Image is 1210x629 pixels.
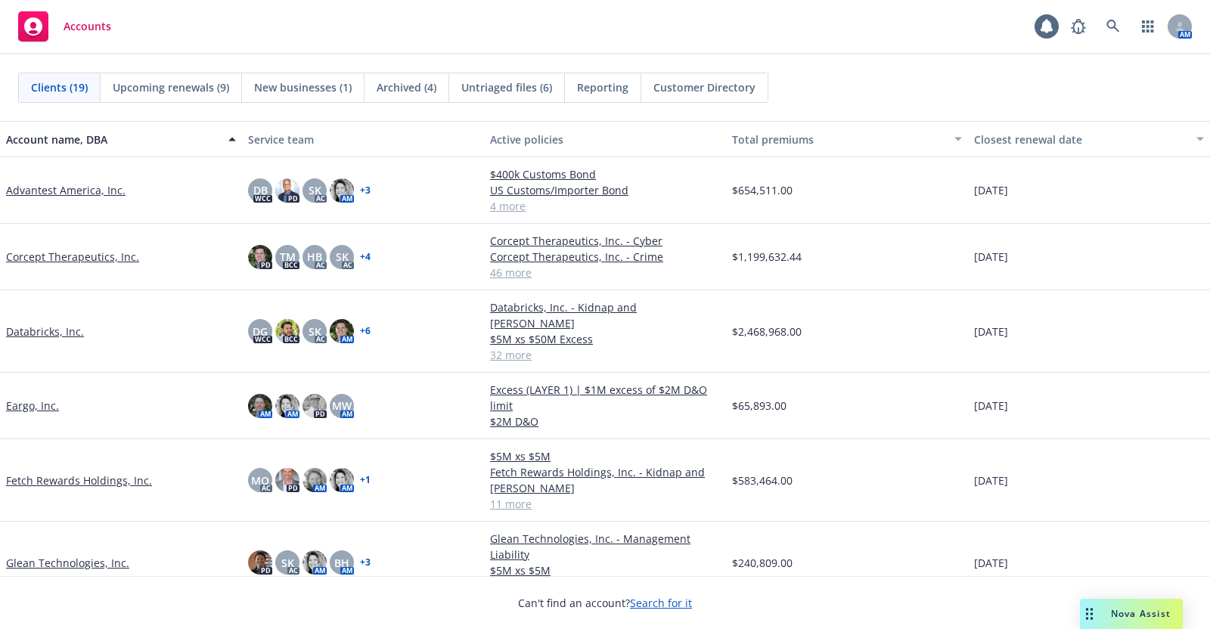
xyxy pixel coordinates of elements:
a: Eargo, Inc. [6,398,59,414]
span: [DATE] [974,398,1008,414]
a: + 4 [360,253,371,262]
img: photo [302,550,327,575]
button: Service team [242,121,484,157]
a: Switch app [1133,11,1163,42]
a: + 1 [360,476,371,485]
a: Glean Technologies, Inc. - Management Liability [490,531,720,562]
a: Fetch Rewards Holdings, Inc. - Kidnap and [PERSON_NAME] [490,464,720,496]
a: Excess (LAYER 1) | $1M excess of $2M D&O limit [490,382,720,414]
span: [DATE] [974,473,1008,488]
a: Search [1098,11,1128,42]
span: DB [253,182,268,198]
span: $654,511.00 [732,182,793,198]
img: photo [330,178,354,203]
a: 32 more [490,347,720,363]
div: Active policies [490,132,720,147]
div: Service team [248,132,478,147]
a: + 3 [360,558,371,567]
a: + 6 [360,327,371,336]
span: Reporting [577,79,628,95]
span: [DATE] [974,324,1008,339]
a: Accounts [12,5,117,48]
span: $240,809.00 [732,555,793,571]
span: Nova Assist [1111,607,1171,620]
a: Databricks, Inc. - Kidnap and [PERSON_NAME] [490,299,720,331]
span: [DATE] [974,555,1008,571]
img: photo [275,468,299,492]
a: 4 more [490,198,720,214]
div: Closest renewal date [974,132,1187,147]
span: SK [309,182,321,198]
img: photo [330,319,354,343]
a: $5M xs $5M [490,562,720,578]
a: Corcept Therapeutics, Inc. - Crime [490,249,720,265]
a: Databricks, Inc. [6,324,84,339]
span: New businesses (1) [254,79,352,95]
button: Nova Assist [1080,599,1183,629]
span: $65,893.00 [732,398,786,414]
a: Glean Technologies, Inc. [6,555,129,571]
span: Clients (19) [31,79,88,95]
span: MW [332,398,352,414]
span: $583,464.00 [732,473,793,488]
span: $1,199,632.44 [732,249,802,265]
a: $5M xs $5M [490,448,720,464]
span: Can't find an account? [518,595,692,611]
div: Account name, DBA [6,132,219,147]
span: [DATE] [974,249,1008,265]
span: $2,468,968.00 [732,324,802,339]
span: BH [334,555,349,571]
span: SK [281,555,294,571]
div: Drag to move [1080,599,1099,629]
img: photo [302,468,327,492]
button: Active policies [484,121,726,157]
span: [DATE] [974,182,1008,198]
img: photo [275,319,299,343]
a: 11 more [490,496,720,512]
a: Corcept Therapeutics, Inc. [6,249,139,265]
a: US Customs/Importer Bond [490,182,720,198]
div: Total premiums [732,132,945,147]
a: + 3 [360,186,371,195]
span: SK [336,249,349,265]
a: $400k Customs Bond [490,166,720,182]
img: photo [275,394,299,418]
span: MQ [251,473,269,488]
a: Advantest America, Inc. [6,182,126,198]
a: Corcept Therapeutics, Inc. - Cyber [490,233,720,249]
img: photo [248,394,272,418]
img: photo [275,178,299,203]
button: Closest renewal date [968,121,1210,157]
a: Search for it [630,596,692,610]
a: 46 more [490,265,720,280]
a: Fetch Rewards Holdings, Inc. [6,473,152,488]
a: $5M xs $50M Excess [490,331,720,347]
button: Total premiums [726,121,968,157]
span: Customer Directory [653,79,755,95]
span: Untriaged files (6) [461,79,552,95]
span: Archived (4) [377,79,436,95]
span: DG [253,324,268,339]
span: Upcoming renewals (9) [113,79,229,95]
img: photo [248,245,272,269]
a: Report a Bug [1063,11,1094,42]
img: photo [302,394,327,418]
span: Accounts [64,20,111,33]
span: HB [307,249,322,265]
span: TM [280,249,296,265]
img: photo [248,550,272,575]
span: SK [309,324,321,339]
img: photo [330,468,354,492]
a: $2M D&O [490,414,720,429]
